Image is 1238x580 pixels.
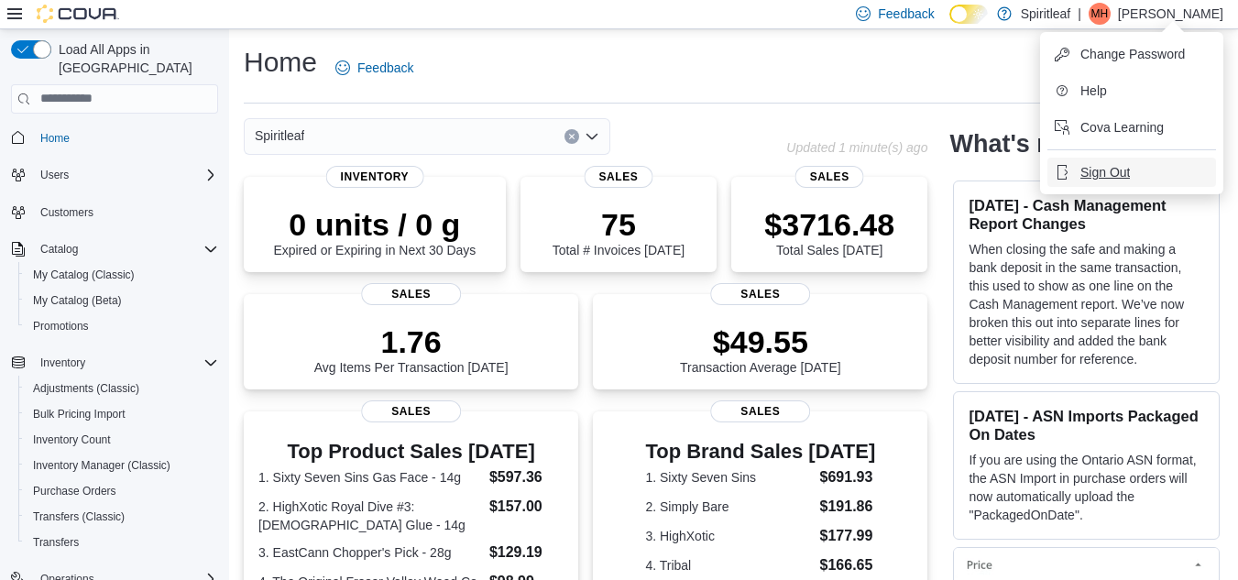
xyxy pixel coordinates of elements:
dd: $157.00 [489,496,564,518]
h1: Home [244,44,317,81]
span: Change Password [1080,45,1185,63]
a: My Catalog (Beta) [26,290,129,312]
a: Adjustments (Classic) [26,378,147,399]
h3: [DATE] - Cash Management Report Changes [969,196,1204,233]
span: Spiritleaf [255,125,304,147]
span: Transfers [26,531,218,553]
dd: $177.99 [820,525,876,547]
button: Cova Learning [1047,113,1216,142]
h3: Top Brand Sales [DATE] [645,441,875,463]
dd: $191.86 [820,496,876,518]
span: Feedback [357,59,413,77]
button: Inventory Count [18,427,225,453]
span: Inventory [40,356,85,370]
img: Cova [37,5,119,23]
p: $3716.48 [764,206,894,243]
span: Adjustments (Classic) [33,381,139,396]
span: Sales [361,283,462,305]
span: Dark Mode [949,24,950,25]
span: Load All Apps in [GEOGRAPHIC_DATA] [51,40,218,77]
button: Purchase Orders [18,478,225,504]
span: Inventory [326,166,424,188]
span: Users [33,164,218,186]
button: Transfers [18,530,225,555]
dt: 3. EastCann Chopper's Pick - 28g [258,543,482,562]
span: Sales [361,400,462,422]
span: Adjustments (Classic) [26,378,218,399]
input: Dark Mode [949,5,988,24]
span: Inventory [33,352,218,374]
span: Bulk Pricing Import [33,407,126,421]
span: Feedback [878,5,934,23]
a: Home [33,127,77,149]
span: My Catalog (Beta) [33,293,122,308]
a: Feedback [328,49,421,86]
button: Catalog [4,236,225,262]
button: Bulk Pricing Import [18,401,225,427]
span: Transfers (Classic) [26,506,218,528]
p: 0 units / 0 g [273,206,476,243]
p: Spiritleaf [1021,3,1070,25]
button: Open list of options [585,129,599,144]
span: Catalog [33,238,218,260]
span: Purchase Orders [26,480,218,502]
dd: $597.36 [489,466,564,488]
button: Clear input [564,129,579,144]
h3: [DATE] - ASN Imports Packaged On Dates [969,407,1204,443]
a: Inventory Manager (Classic) [26,454,178,476]
dd: $691.93 [820,466,876,488]
p: $49.55 [680,323,841,360]
p: 1.76 [314,323,509,360]
button: Inventory [4,350,225,376]
div: Transaction Average [DATE] [680,323,841,375]
h2: What's new [949,129,1084,159]
div: Avg Items Per Transaction [DATE] [314,323,509,375]
button: Promotions [18,313,225,339]
button: Transfers (Classic) [18,504,225,530]
button: Help [1047,76,1216,105]
span: My Catalog (Classic) [26,264,218,286]
p: Updated 1 minute(s) ago [786,140,927,155]
span: Promotions [26,315,218,337]
span: Sales [710,400,811,422]
button: Change Password [1047,39,1216,69]
a: Bulk Pricing Import [26,403,133,425]
a: Transfers [26,531,86,553]
p: | [1078,3,1081,25]
span: Transfers [33,535,79,550]
button: My Catalog (Beta) [18,288,225,313]
button: Adjustments (Classic) [18,376,225,401]
span: Bulk Pricing Import [26,403,218,425]
a: Transfers (Classic) [26,506,132,528]
div: Total # Invoices [DATE] [553,206,685,257]
button: Users [4,162,225,188]
button: My Catalog (Classic) [18,262,225,288]
a: Promotions [26,315,96,337]
button: Catalog [33,238,85,260]
span: Promotions [33,319,89,334]
span: Transfers (Classic) [33,509,125,524]
span: Users [40,168,69,182]
span: Inventory Manager (Classic) [26,454,218,476]
button: Users [33,164,76,186]
dt: 2. Simply Bare [645,498,812,516]
p: If you are using the Ontario ASN format, the ASN Import in purchase orders will now automatically... [969,451,1204,524]
div: Matthew H [1089,3,1111,25]
div: Expired or Expiring in Next 30 Days [273,206,476,257]
span: Customers [40,205,93,220]
span: Catalog [40,242,78,257]
dd: $129.19 [489,542,564,564]
span: Inventory Count [33,432,111,447]
span: Inventory Manager (Classic) [33,458,170,473]
span: Purchase Orders [33,484,116,498]
span: Help [1080,82,1107,100]
a: Purchase Orders [26,480,124,502]
div: Total Sales [DATE] [764,206,894,257]
span: Cova Learning [1080,118,1164,137]
span: MH [1091,3,1109,25]
p: When closing the safe and making a bank deposit in the same transaction, this used to show as one... [969,240,1204,368]
dt: 2. HighXotic Royal Dive #3: [DEMOGRAPHIC_DATA] Glue - 14g [258,498,482,534]
dd: $166.65 [820,554,876,576]
span: Sign Out [1080,163,1130,181]
a: My Catalog (Classic) [26,264,142,286]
